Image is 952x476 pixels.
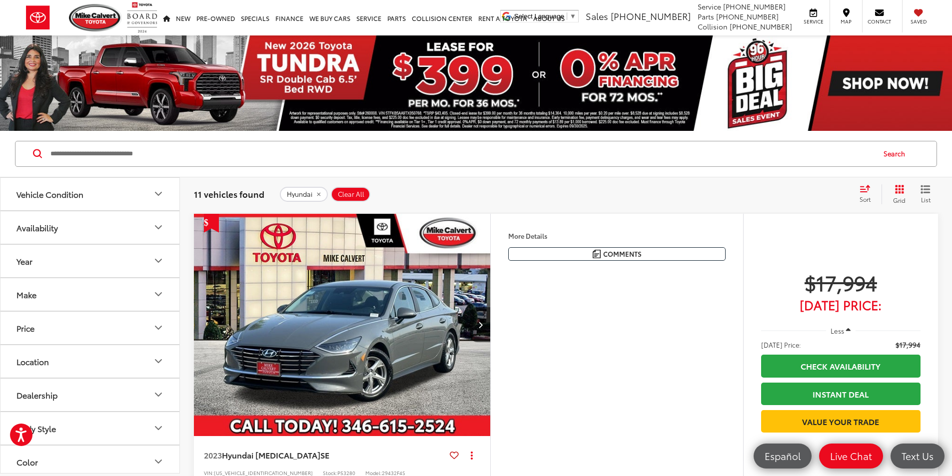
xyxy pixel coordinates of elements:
[603,249,642,259] span: Comments
[761,270,921,295] span: $17,994
[193,214,491,437] div: 2023 Hyundai Sonata SE 0
[0,412,180,445] button: Body StyleBody Style
[855,184,882,204] button: Select sort value
[152,188,164,200] div: Vehicle Condition
[698,11,714,21] span: Parts
[152,322,164,334] div: Price
[761,355,921,377] a: Check Availability
[152,389,164,401] div: Dealership
[835,18,857,25] span: Map
[49,142,874,166] input: Search by Make, Model, or Keyword
[570,12,576,20] span: ▼
[698,1,721,11] span: Service
[868,18,891,25] span: Contact
[0,278,180,311] button: MakeMake
[698,21,728,31] span: Collision
[0,178,180,210] button: Vehicle ConditionVehicle Condition
[730,21,792,31] span: [PHONE_NUMBER]
[913,184,938,204] button: List View
[593,250,601,258] img: Comments
[16,323,34,333] div: Price
[16,290,36,299] div: Make
[16,189,83,199] div: Vehicle Condition
[193,214,491,437] a: 2023 Hyundai Sonata SE2023 Hyundai Sonata SE2023 Hyundai Sonata SE2023 Hyundai Sonata SE
[761,300,921,310] span: [DATE] Price:
[761,383,921,405] a: Instant Deal
[802,18,825,25] span: Service
[16,223,58,232] div: Availability
[897,450,939,462] span: Text Us
[0,245,180,277] button: YearYear
[891,444,945,469] a: Text Us
[463,446,480,464] button: Actions
[16,424,56,433] div: Body Style
[825,450,877,462] span: Live Chat
[204,450,446,461] a: 2023Hyundai [MEDICAL_DATA]SE
[16,357,49,366] div: Location
[0,345,180,378] button: LocationLocation
[280,187,328,202] button: remove Hyundai
[320,449,329,461] span: SE
[69,4,122,31] img: Mike Calvert Toyota
[874,141,920,166] button: Search
[896,340,921,350] span: $17,994
[508,247,726,261] button: Comments
[222,449,320,461] span: Hyundai [MEDICAL_DATA]
[586,9,608,22] span: Sales
[921,195,931,204] span: List
[152,221,164,233] div: Availability
[831,326,844,335] span: Less
[754,444,812,469] a: Español
[16,256,32,266] div: Year
[716,11,779,21] span: [PHONE_NUMBER]
[152,456,164,468] div: Color
[204,449,222,461] span: 2023
[819,444,883,469] a: Live Chat
[0,379,180,411] button: DealershipDealership
[287,190,312,198] span: Hyundai
[16,390,57,400] div: Dealership
[0,211,180,244] button: AvailabilityAvailability
[471,451,473,459] span: dropdown dots
[152,355,164,367] div: Location
[760,450,806,462] span: Español
[860,195,871,203] span: Sort
[611,9,691,22] span: [PHONE_NUMBER]
[331,187,370,202] button: Clear All
[152,288,164,300] div: Make
[204,214,219,233] span: Get Price Drop Alert
[152,422,164,434] div: Body Style
[723,1,786,11] span: [PHONE_NUMBER]
[908,18,930,25] span: Saved
[0,312,180,344] button: PricePrice
[194,188,264,200] span: 11 vehicles found
[193,214,491,437] img: 2023 Hyundai Sonata SE
[508,232,726,239] h4: More Details
[338,190,364,198] span: Clear All
[16,457,38,467] div: Color
[893,196,906,204] span: Grid
[152,255,164,267] div: Year
[761,340,801,350] span: [DATE] Price:
[470,307,490,342] button: Next image
[826,322,856,340] button: Less
[882,184,913,204] button: Grid View
[761,410,921,433] a: Value Your Trade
